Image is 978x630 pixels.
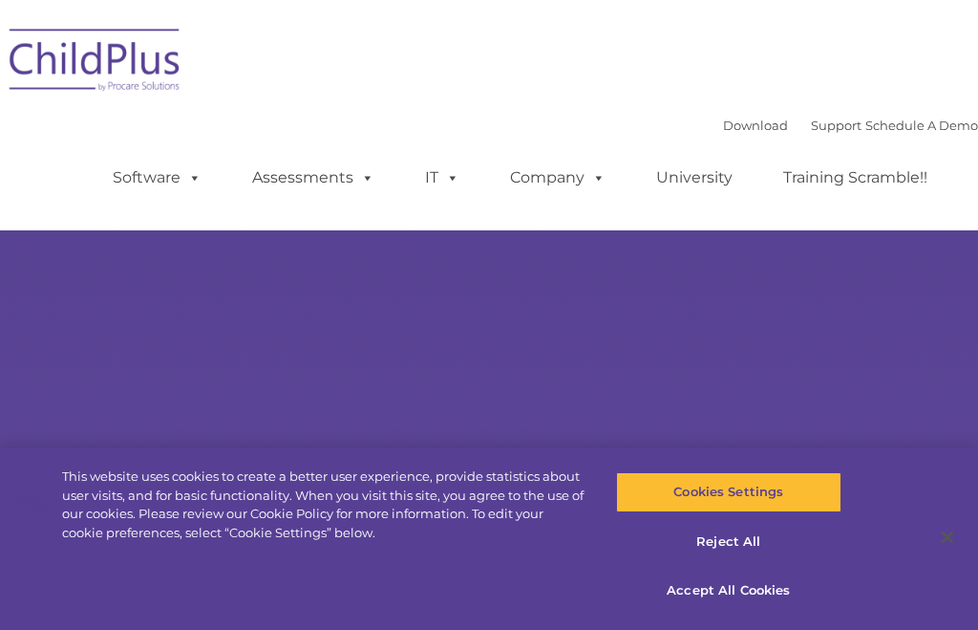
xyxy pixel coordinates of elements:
[637,159,752,197] a: University
[723,118,978,133] font: |
[811,118,861,133] a: Support
[406,159,478,197] a: IT
[764,159,946,197] a: Training Scramble!!
[926,516,968,558] button: Close
[616,522,841,562] button: Reject All
[62,467,586,542] div: This website uses cookies to create a better user experience, provide statistics about user visit...
[94,159,221,197] a: Software
[865,118,978,133] a: Schedule A Demo
[233,159,393,197] a: Assessments
[491,159,625,197] a: Company
[723,118,788,133] a: Download
[616,571,841,611] button: Accept All Cookies
[616,472,841,512] button: Cookies Settings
